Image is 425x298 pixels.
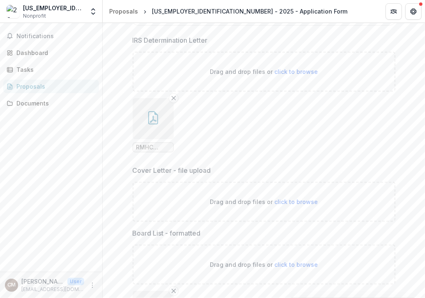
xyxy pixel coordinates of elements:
button: More [87,280,97,290]
p: Drag and drop files or [210,67,318,76]
div: Proposals [109,7,138,16]
p: Drag and drop files or [210,260,318,269]
span: Notifications [16,33,96,40]
div: Proposals [16,82,92,91]
p: Board List - formatted [133,228,201,238]
div: Documents [16,99,92,108]
span: click to browse [274,68,318,75]
span: click to browse [274,261,318,268]
button: Remove File [169,93,179,103]
nav: breadcrumb [106,5,351,17]
a: Proposals [106,5,141,17]
p: Drag and drop files or [210,197,318,206]
button: Open entity switcher [87,3,99,20]
a: Tasks [3,63,99,76]
img: 25-1320272 [7,5,20,18]
a: Dashboard [3,46,99,60]
p: [EMAIL_ADDRESS][DOMAIN_NAME] [21,286,84,293]
button: Notifications [3,30,99,43]
p: User [67,278,84,285]
div: Cassie Minder [7,282,16,288]
p: [PERSON_NAME] [21,277,64,286]
a: Proposals [3,80,99,93]
p: IRS Determination Letter [133,35,208,45]
span: Nonprofit [23,12,46,20]
button: Partners [386,3,402,20]
div: [US_EMPLOYER_IDENTIFICATION_NUMBER] [23,4,84,12]
span: RMHC 501c3.pdf [136,144,170,151]
p: Cover Letter - file upload [133,165,211,175]
button: Remove File [169,286,179,296]
button: Get Help [405,3,422,20]
a: Documents [3,96,99,110]
div: Tasks [16,65,92,74]
div: [US_EMPLOYER_IDENTIFICATION_NUMBER] - 2025 - Application Form [152,7,347,16]
div: Dashboard [16,48,92,57]
div: Remove FileRMHC 501c3.pdf [133,98,174,152]
span: click to browse [274,198,318,205]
